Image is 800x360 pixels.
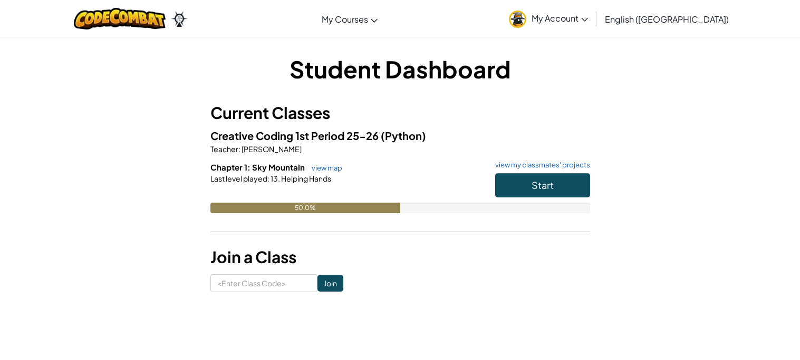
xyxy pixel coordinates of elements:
[210,274,317,292] input: <Enter Class Code>
[317,275,343,292] input: Join
[600,5,734,33] a: English ([GEOGRAPHIC_DATA])
[306,164,342,172] a: view map
[171,11,188,27] img: Ozaria
[210,174,267,183] span: Last level played
[210,245,590,269] h3: Join a Class
[605,14,729,25] span: English ([GEOGRAPHIC_DATA])
[495,173,590,197] button: Start
[532,13,588,24] span: My Account
[532,179,554,191] span: Start
[238,144,240,154] span: :
[210,203,400,213] div: 50.0%
[509,11,526,28] img: avatar
[210,53,590,85] h1: Student Dashboard
[280,174,331,183] span: Helping Hands
[322,14,368,25] span: My Courses
[504,2,593,35] a: My Account
[316,5,383,33] a: My Courses
[210,162,306,172] span: Chapter 1: Sky Mountain
[210,101,590,125] h3: Current Classes
[267,174,269,183] span: :
[74,8,166,29] img: CodeCombat logo
[240,144,302,154] span: [PERSON_NAME]
[210,144,238,154] span: Teacher
[381,129,426,142] span: (Python)
[490,162,590,168] a: view my classmates' projects
[210,129,381,142] span: Creative Coding 1st Period 25-26
[269,174,280,183] span: 13.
